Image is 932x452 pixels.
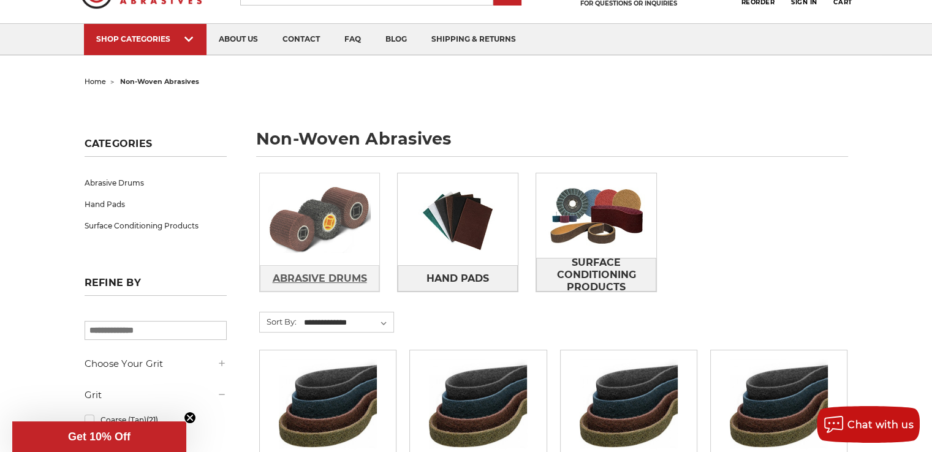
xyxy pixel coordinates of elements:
[398,265,518,292] a: Hand Pads
[85,356,227,371] h5: Choose Your Grit
[270,24,332,55] a: contact
[85,215,227,236] a: Surface Conditioning Products
[85,409,227,431] a: Coarse (Tan)
[817,406,920,443] button: Chat with us
[260,265,380,292] a: Abrasive Drums
[68,431,131,443] span: Get 10% Off
[85,277,227,296] h5: Refine by
[398,177,518,262] img: Hand Pads
[536,173,656,258] img: Surface Conditioning Products
[206,24,270,55] a: about us
[146,415,157,424] span: (21)
[302,314,393,332] select: Sort By:
[419,24,528,55] a: shipping & returns
[260,177,380,262] img: Abrasive Drums
[373,24,419,55] a: blog
[272,268,366,289] span: Abrasive Drums
[426,268,489,289] span: Hand Pads
[536,258,656,292] a: Surface Conditioning Products
[96,34,194,43] div: SHOP CATEGORIES
[85,172,227,194] a: Abrasive Drums
[537,252,656,298] span: Surface Conditioning Products
[85,138,227,157] h5: Categories
[184,412,196,424] button: Close teaser
[260,312,297,331] label: Sort By:
[12,421,186,452] div: Get 10% OffClose teaser
[847,419,914,431] span: Chat with us
[332,24,373,55] a: faq
[120,77,199,86] span: non-woven abrasives
[85,388,227,402] h5: Grit
[85,194,227,215] a: Hand Pads
[85,77,106,86] a: home
[256,130,848,157] h1: non-woven abrasives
